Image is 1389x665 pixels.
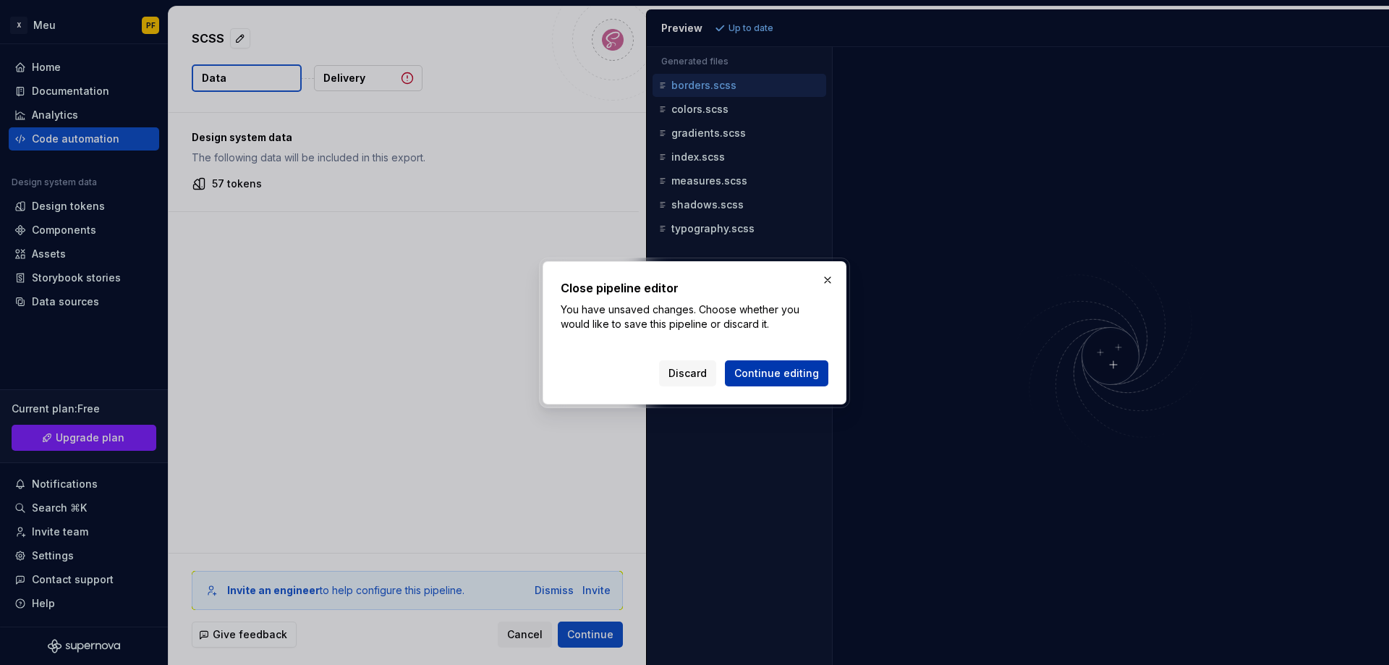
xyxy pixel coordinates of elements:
span: Continue editing [734,366,819,381]
button: Discard [659,360,716,386]
h2: Close pipeline editor [561,279,828,297]
button: Continue editing [725,360,828,386]
span: Discard [668,366,707,381]
p: You have unsaved changes. Choose whether you would like to save this pipeline or discard it. [561,302,828,331]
